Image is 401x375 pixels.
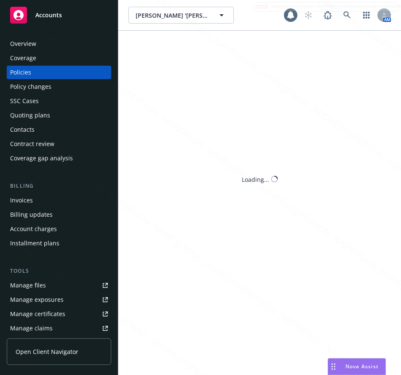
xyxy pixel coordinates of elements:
[242,175,269,184] div: Loading...
[10,137,54,151] div: Contract review
[7,182,111,190] div: Billing
[10,37,36,51] div: Overview
[10,66,31,79] div: Policies
[10,152,73,165] div: Coverage gap analysis
[7,307,111,321] a: Manage certificates
[128,7,234,24] button: [PERSON_NAME] '[PERSON_NAME]
[7,194,111,207] a: Invoices
[358,7,375,24] a: Switch app
[7,66,111,79] a: Policies
[7,293,111,306] a: Manage exposures
[7,222,111,236] a: Account charges
[16,347,78,356] span: Open Client Navigator
[10,80,51,93] div: Policy changes
[7,237,111,250] a: Installment plans
[10,222,57,236] div: Account charges
[7,37,111,51] a: Overview
[7,123,111,136] a: Contacts
[10,109,50,122] div: Quoting plans
[10,94,39,108] div: SSC Cases
[10,293,64,306] div: Manage exposures
[7,322,111,335] a: Manage claims
[7,137,111,151] a: Contract review
[10,322,53,335] div: Manage claims
[7,279,111,292] a: Manage files
[35,12,62,19] span: Accounts
[10,123,35,136] div: Contacts
[339,7,356,24] a: Search
[7,208,111,221] a: Billing updates
[345,363,379,370] span: Nova Assist
[10,307,65,321] div: Manage certificates
[7,152,111,165] a: Coverage gap analysis
[7,80,111,93] a: Policy changes
[10,279,46,292] div: Manage files
[7,94,111,108] a: SSC Cases
[328,358,386,375] button: Nova Assist
[10,194,33,207] div: Invoices
[10,51,36,65] div: Coverage
[7,109,111,122] a: Quoting plans
[300,7,317,24] a: Start snowing
[136,11,209,20] span: [PERSON_NAME] '[PERSON_NAME]
[7,3,111,27] a: Accounts
[319,7,336,24] a: Report a Bug
[7,51,111,65] a: Coverage
[7,267,111,275] div: Tools
[10,208,53,221] div: Billing updates
[328,359,339,375] div: Drag to move
[10,237,59,250] div: Installment plans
